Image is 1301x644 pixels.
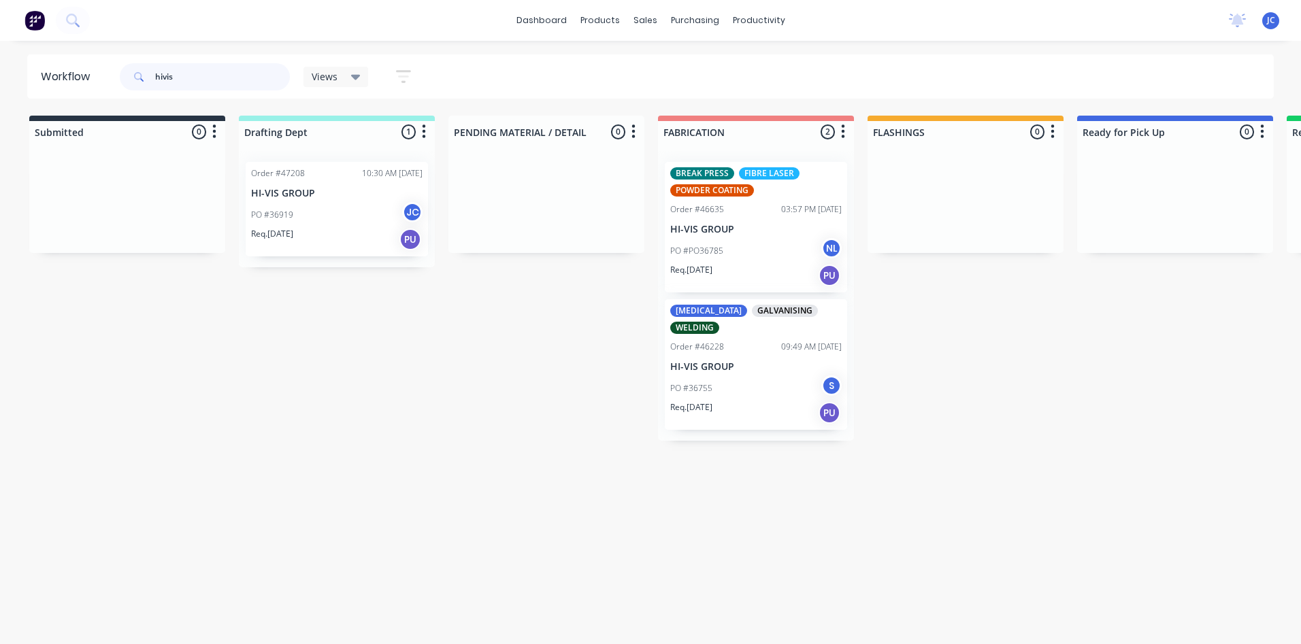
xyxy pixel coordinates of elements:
[670,184,754,197] div: POWDER COATING
[726,10,792,31] div: productivity
[1267,14,1275,27] span: JC
[251,188,423,199] p: HI-VIS GROUP
[752,305,818,317] div: GALVANISING
[41,69,97,85] div: Workflow
[155,63,290,90] input: Search for orders...
[670,341,724,353] div: Order #46228
[362,167,423,180] div: 10:30 AM [DATE]
[24,10,45,31] img: Factory
[670,167,734,180] div: BREAK PRESS
[627,10,664,31] div: sales
[664,10,726,31] div: purchasing
[821,375,842,396] div: S
[819,402,840,424] div: PU
[670,401,712,413] p: Req. [DATE]
[312,69,337,84] span: Views
[399,228,421,250] div: PU
[819,265,840,286] div: PU
[670,382,712,394] p: PO #36755
[670,224,842,235] p: HI-VIS GROUP
[670,203,724,216] div: Order #46635
[251,228,293,240] p: Req. [DATE]
[781,341,842,353] div: 09:49 AM [DATE]
[781,203,842,216] div: 03:57 PM [DATE]
[739,167,800,180] div: FIBRE LASER
[251,167,305,180] div: Order #47208
[665,162,847,292] div: BREAK PRESSFIBRE LASERPOWDER COATINGOrder #4663503:57 PM [DATE]HI-VIS GROUPPO #PO36785NLReq.[DATE]PU
[246,162,428,256] div: Order #4720810:30 AM [DATE]HI-VIS GROUPPO #36919JCReq.[DATE]PU
[821,238,842,258] div: NL
[251,209,293,221] p: PO #36919
[665,299,847,430] div: [MEDICAL_DATA]GALVANISINGWELDINGOrder #4622809:49 AM [DATE]HI-VIS GROUPPO #36755SReq.[DATE]PU
[574,10,627,31] div: products
[670,245,723,257] p: PO #PO36785
[402,202,423,222] div: JC
[670,264,712,276] p: Req. [DATE]
[510,10,574,31] a: dashboard
[670,305,747,317] div: [MEDICAL_DATA]
[670,361,842,373] p: HI-VIS GROUP
[670,322,719,334] div: WELDING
